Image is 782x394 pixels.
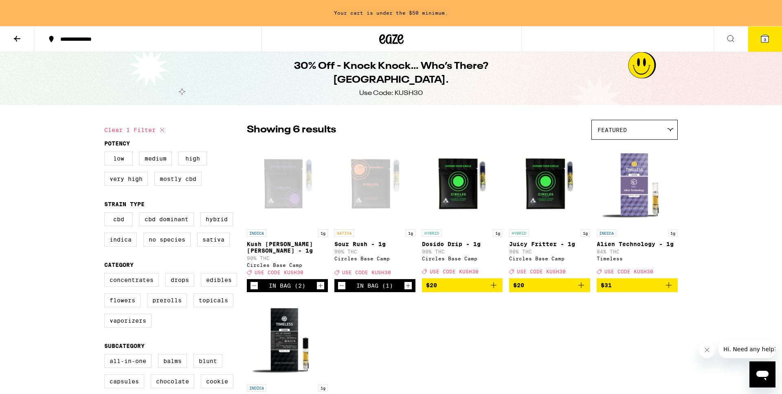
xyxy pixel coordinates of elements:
[165,273,194,287] label: Drops
[601,282,612,288] span: $31
[597,229,616,237] p: INDICA
[509,241,590,247] p: Juicy Fritter - 1g
[243,59,539,87] h1: 30% Off - Knock Knock… Who’s There? [GEOGRAPHIC_DATA].
[147,293,187,307] label: Prerolls
[200,212,233,226] label: Hybrid
[5,6,59,12] span: Hi. Need any help?
[718,340,775,358] iframe: Message from company
[356,282,393,289] div: In Bag (1)
[139,212,194,226] label: CBD Dominant
[318,229,328,237] p: 1g
[104,354,152,368] label: All-In-One
[699,342,715,358] iframe: Close message
[604,269,653,274] span: USE CODE KUSH30
[406,229,415,237] p: 1g
[247,123,336,137] p: Showing 6 results
[316,282,325,290] button: Increment
[422,256,503,261] div: Circles Base Camp
[247,144,328,279] a: Open page for Kush Berry Bliss - 1g from Circles Base Camp
[247,241,328,254] p: Kush [PERSON_NAME] [PERSON_NAME] - 1g
[178,152,207,165] label: High
[193,354,222,368] label: Blunt
[509,144,590,278] a: Open page for Juicy Fritter - 1g from Circles Base Camp
[509,229,529,237] p: HYBRID
[580,229,590,237] p: 1g
[104,343,145,349] legend: Subcategory
[597,241,678,247] p: Alien Technology - 1g
[509,278,590,292] button: Add to bag
[104,293,141,307] label: Flowers
[597,256,678,261] div: Timeless
[764,37,766,42] span: 3
[104,233,137,247] label: Indica
[104,120,167,140] button: Clear 1 filter
[247,255,328,261] p: 90% THC
[342,270,391,275] span: USE CODE KUSH30
[597,249,678,254] p: 84% THC
[509,249,590,254] p: 90% THC
[517,269,566,274] span: USE CODE KUSH30
[104,374,144,388] label: Capsules
[668,229,678,237] p: 1g
[158,354,187,368] label: Balms
[426,282,437,288] span: $20
[247,299,328,380] img: Timeless - NOIR: Ace Of Spades - 1g
[151,374,194,388] label: Chocolate
[404,282,412,290] button: Increment
[509,144,590,225] img: Circles Base Camp - Juicy Fritter - 1g
[247,384,266,392] p: INDICA
[597,278,678,292] button: Add to bag
[318,384,328,392] p: 1g
[334,256,415,261] div: Circles Base Camp
[430,269,479,274] span: USE CODE KUSH30
[422,144,503,278] a: Open page for Dosido Drip - 1g from Circles Base Camp
[359,89,423,98] div: Use Code: KUSH30
[255,270,303,275] span: USE CODE KUSH30
[104,212,133,226] label: CBD
[597,144,678,225] img: Timeless - Alien Technology - 1g
[597,127,627,133] span: Featured
[748,26,782,52] button: 3
[201,273,237,287] label: Edibles
[334,249,415,254] p: 90% THC
[193,293,233,307] label: Topicals
[104,262,134,268] legend: Category
[422,144,503,225] img: Circles Base Camp - Dosido Drip - 1g
[334,229,354,237] p: SATIVA
[269,282,305,289] div: In Bag (2)
[247,262,328,268] div: Circles Base Camp
[334,241,415,247] p: Sour Rush - 1g
[104,273,159,287] label: Concentrates
[597,144,678,278] a: Open page for Alien Technology - 1g from Timeless
[104,172,148,186] label: Very High
[143,233,191,247] label: No Species
[334,144,415,279] a: Open page for Sour Rush - 1g from Circles Base Camp
[749,361,775,387] iframe: Button to launch messaging window
[104,152,133,165] label: Low
[422,229,442,237] p: HYBRID
[154,172,202,186] label: Mostly CBD
[422,249,503,254] p: 90% THC
[104,140,130,147] legend: Potency
[509,256,590,261] div: Circles Base Camp
[422,241,503,247] p: Dosido Drip - 1g
[513,282,524,288] span: $20
[250,282,258,290] button: Decrement
[104,314,152,328] label: Vaporizers
[338,282,346,290] button: Decrement
[493,229,503,237] p: 1g
[197,233,230,247] label: Sativa
[247,229,266,237] p: INDICA
[201,374,233,388] label: Cookie
[422,278,503,292] button: Add to bag
[139,152,172,165] label: Medium
[104,201,145,207] legend: Strain Type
